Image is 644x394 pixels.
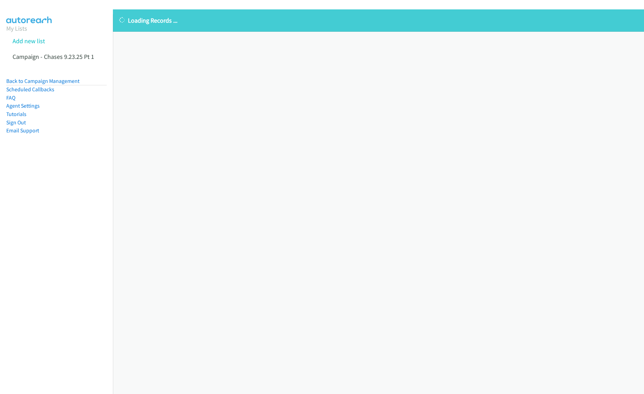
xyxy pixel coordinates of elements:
a: Add new list [13,37,45,45]
a: Scheduled Callbacks [6,86,54,93]
a: My Lists [6,24,27,32]
a: Sign Out [6,119,26,126]
a: Campaign - Chases 9.23.25 Pt 1 [13,53,94,61]
a: Back to Campaign Management [6,78,79,84]
a: Agent Settings [6,102,40,109]
a: Tutorials [6,111,26,117]
a: Email Support [6,127,39,134]
a: FAQ [6,94,15,101]
p: Loading Records ... [119,16,638,25]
